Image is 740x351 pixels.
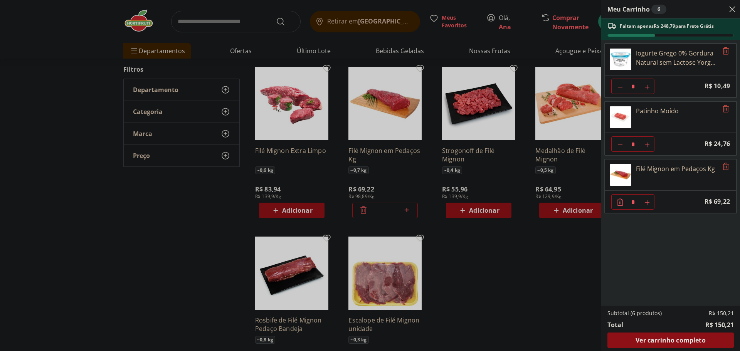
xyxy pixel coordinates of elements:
span: Total [607,320,623,329]
button: Remove [721,104,730,114]
img: Filé Mignon em Pedaços Kg [610,164,631,186]
span: R$ 150,21 [705,320,734,329]
button: Remove [721,162,730,171]
input: Quantidade Atual [627,137,639,151]
button: Aumentar Quantidade [639,79,654,94]
span: R$ 10,49 [705,81,730,91]
input: Quantidade Atual [627,195,639,209]
span: Ver carrinho completo [636,337,705,343]
h2: Meu Carrinho [607,5,666,14]
div: Iogurte Grego 0% Gordura Natural sem Lactose Yorgus 130g [636,49,718,67]
button: Diminuir Quantidade [612,136,627,152]
button: Remove [721,47,730,56]
div: Patinho Moído [636,106,679,116]
div: Filé Mignon em Pedaços Kg [636,164,715,173]
img: Iogurte Grego 0% Gordura Natural sem Lactose Yorgus 130g [610,49,631,70]
button: Diminuir Quantidade [612,194,627,210]
a: Ver carrinho completo [607,333,734,348]
span: Faltam apenas R$ 248,79 para Frete Grátis [620,23,714,29]
div: 6 [651,5,666,14]
span: R$ 69,22 [705,196,730,207]
button: Aumentar Quantidade [639,194,654,210]
button: Aumentar Quantidade [639,136,654,152]
span: R$ 24,76 [705,139,730,149]
span: R$ 150,21 [709,309,734,317]
img: Patinho Moído [610,106,631,128]
span: Subtotal (6 produtos) [607,309,662,317]
button: Diminuir Quantidade [612,79,627,94]
input: Quantidade Atual [627,79,639,94]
